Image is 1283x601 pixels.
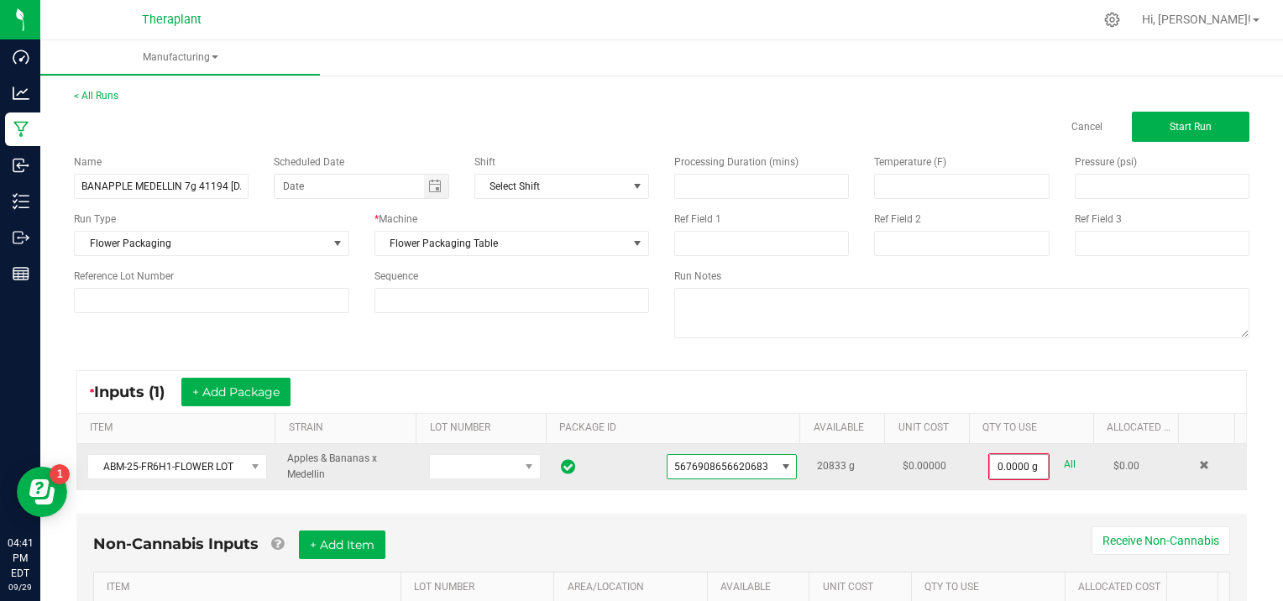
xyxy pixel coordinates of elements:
span: ABM-25-FR6H1-FLOWER LOT [88,455,245,478]
span: Toggle calendar [424,175,448,198]
span: In Sync [561,457,575,477]
a: LOT NUMBERSortable [414,581,547,594]
a: PACKAGE IDSortable [559,421,793,435]
span: Start Run [1170,121,1212,133]
span: Ref Field 1 [674,213,721,225]
inline-svg: Manufacturing [13,121,29,138]
span: Shift [474,156,495,168]
span: 20833 [817,460,846,472]
a: Cancel [1071,120,1102,134]
button: + Add Item [299,530,385,559]
a: All [1064,453,1076,476]
span: Non-Cannabis Inputs [93,535,259,553]
span: 5676908656620683 [674,461,768,473]
a: Manufacturing [40,40,320,76]
span: Run Type [74,212,116,227]
button: Receive Non-Cannabis [1092,526,1230,555]
span: $0.00000 [903,460,946,472]
span: Machine [379,213,417,225]
span: Name [74,156,102,168]
input: Date [275,175,424,198]
button: + Add Package [181,378,291,406]
inline-svg: Analytics [13,85,29,102]
inline-svg: Dashboard [13,49,29,65]
a: Allocated CostSortable [1078,581,1160,594]
span: Theraplant [142,13,202,27]
span: Scheduled Date [274,156,344,168]
div: Manage settings [1102,12,1123,28]
span: Run Notes [674,270,721,282]
span: Select Shift [475,175,627,198]
inline-svg: Inbound [13,157,29,174]
span: Sequence [374,270,418,282]
iframe: Resource center unread badge [50,464,70,484]
a: ITEMSortable [90,421,269,435]
button: Start Run [1132,112,1249,142]
span: Flower Packaging Table [375,232,628,255]
span: Hi, [PERSON_NAME]! [1142,13,1251,26]
inline-svg: Outbound [13,229,29,246]
a: LOT NUMBERSortable [430,421,540,435]
span: Processing Duration (mins) [674,156,799,168]
a: QTY TO USESortable [924,581,1058,594]
a: Unit CostSortable [898,421,963,435]
a: Sortable [1181,581,1212,594]
a: Add Non-Cannabis items that were also consumed in the run (e.g. gloves and packaging); Also add N... [271,535,284,553]
a: AVAILABLESortable [720,581,803,594]
span: NO DATA FOUND [474,174,649,199]
a: Allocated CostSortable [1107,421,1171,435]
a: QTY TO USESortable [982,421,1087,435]
span: g [849,460,855,472]
p: 04:41 PM EDT [8,536,33,581]
span: Pressure (psi) [1075,156,1137,168]
a: Unit CostSortable [823,581,905,594]
a: AVAILABLESortable [814,421,878,435]
span: Inputs (1) [94,383,181,401]
span: NO DATA FOUND [667,454,797,479]
a: ITEMSortable [107,581,394,594]
a: STRAINSortable [289,421,410,435]
inline-svg: Inventory [13,193,29,210]
span: $0.00 [1113,460,1139,472]
span: Ref Field 2 [874,213,921,225]
span: Manufacturing [40,50,320,65]
p: 09/29 [8,581,33,593]
span: Flower Packaging [75,232,327,255]
span: Reference Lot Number [74,270,174,282]
a: AREA/LOCATIONSortable [568,581,701,594]
a: < All Runs [74,90,118,102]
iframe: Resource center [17,467,67,517]
inline-svg: Reports [13,265,29,282]
span: Apples & Bananas x Medellin [287,452,377,480]
a: Sortable [1191,421,1228,435]
span: Temperature (F) [874,156,946,168]
span: Ref Field 3 [1075,213,1122,225]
